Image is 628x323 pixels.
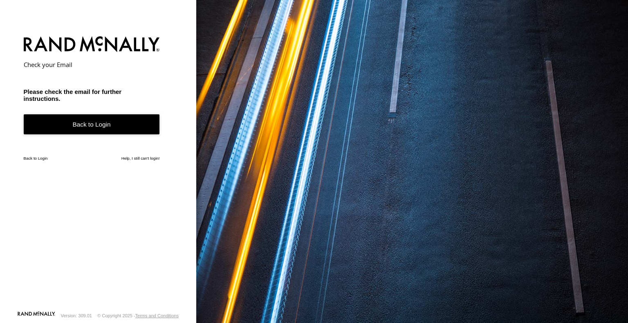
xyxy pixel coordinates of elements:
a: Terms and Conditions [135,313,179,318]
div: Version: 309.01 [61,313,92,318]
img: Rand McNally [24,35,160,56]
a: Visit our Website [18,312,55,320]
a: Back to Login [24,114,160,134]
h3: Please check the email for further instructions. [24,88,160,102]
a: Help, I still can't login! [121,156,160,160]
div: © Copyright 2025 - [97,313,179,318]
a: Back to Login [24,156,48,160]
h2: Check your Email [24,60,160,69]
